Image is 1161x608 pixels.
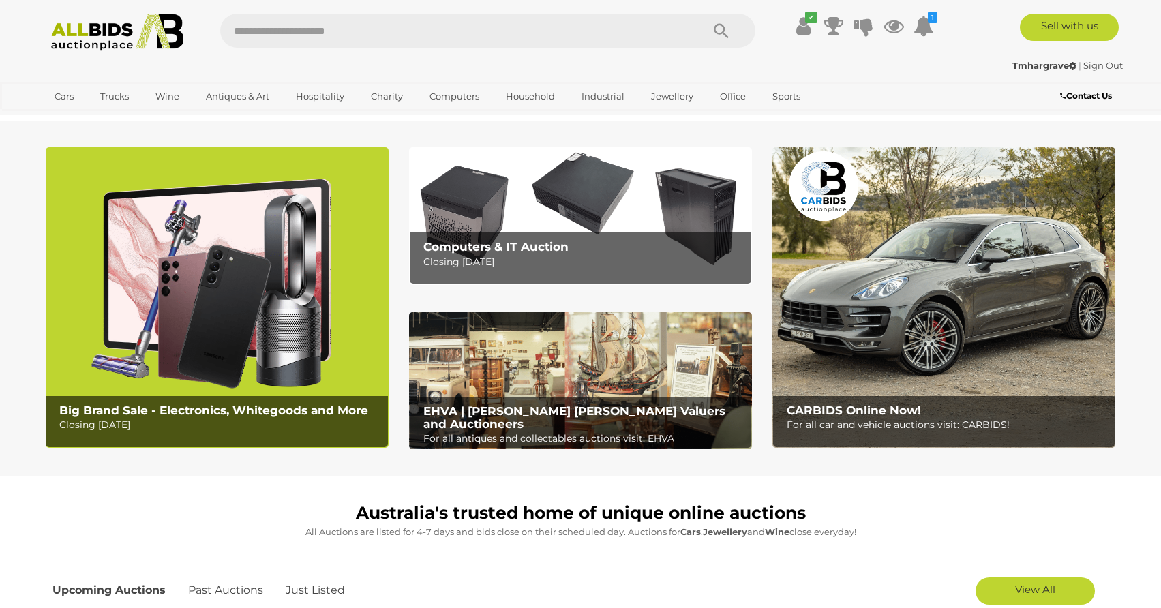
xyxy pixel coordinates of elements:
img: EHVA | Evans Hastings Valuers and Auctioneers [409,312,752,450]
p: For all antiques and collectables auctions visit: EHVA [423,430,744,447]
span: | [1079,60,1081,71]
a: Contact Us [1060,89,1115,104]
a: Computers & IT Auction Computers & IT Auction Closing [DATE] [409,147,752,284]
a: Jewellery [642,85,702,108]
p: Closing [DATE] [423,254,744,271]
a: Sell with us [1020,14,1119,41]
p: Closing [DATE] [59,416,380,434]
a: ✔ [794,14,814,38]
a: 1 [914,14,934,38]
a: Charity [362,85,412,108]
a: Cars [46,85,82,108]
strong: Jewellery [703,526,747,537]
img: Allbids.com.au [44,14,192,51]
a: Industrial [573,85,633,108]
a: CARBIDS Online Now! CARBIDS Online Now! For all car and vehicle auctions visit: CARBIDS! [772,147,1115,448]
a: Computers [421,85,488,108]
b: EHVA | [PERSON_NAME] [PERSON_NAME] Valuers and Auctioneers [423,404,725,431]
a: Hospitality [287,85,353,108]
b: Computers & IT Auction [423,240,569,254]
b: Contact Us [1060,91,1112,101]
span: View All [1015,583,1055,596]
strong: Tmhargrave [1012,60,1076,71]
a: Big Brand Sale - Electronics, Whitegoods and More Big Brand Sale - Electronics, Whitegoods and Mo... [46,147,389,448]
p: All Auctions are listed for 4-7 days and bids close on their scheduled day. Auctions for , and cl... [52,524,1109,540]
strong: Cars [680,526,701,537]
strong: Wine [765,526,789,537]
button: Search [687,14,755,48]
a: [GEOGRAPHIC_DATA] [46,108,160,130]
a: Wine [147,85,188,108]
b: Big Brand Sale - Electronics, Whitegoods and More [59,404,368,417]
i: 1 [928,12,937,23]
a: Sign Out [1083,60,1123,71]
img: CARBIDS Online Now! [772,147,1115,448]
a: Household [497,85,564,108]
a: Tmhargrave [1012,60,1079,71]
a: Office [711,85,755,108]
b: CARBIDS Online Now! [787,404,921,417]
img: Computers & IT Auction [409,147,752,284]
a: Trucks [91,85,138,108]
a: Antiques & Art [197,85,278,108]
img: Big Brand Sale - Electronics, Whitegoods and More [46,147,389,448]
h1: Australia's trusted home of unique online auctions [52,504,1109,523]
a: View All [976,577,1095,605]
i: ✔ [805,12,817,23]
a: Sports [764,85,809,108]
a: EHVA | Evans Hastings Valuers and Auctioneers EHVA | [PERSON_NAME] [PERSON_NAME] Valuers and Auct... [409,312,752,450]
p: For all car and vehicle auctions visit: CARBIDS! [787,416,1108,434]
